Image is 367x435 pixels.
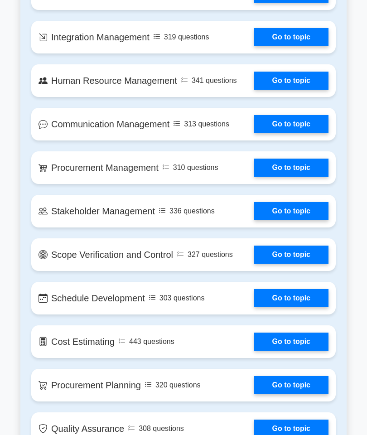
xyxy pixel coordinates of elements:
a: Go to topic [254,289,328,307]
a: Go to topic [254,202,328,220]
a: Go to topic [254,376,328,394]
a: Go to topic [254,246,328,264]
a: Go to topic [254,72,328,90]
a: Go to topic [254,115,328,133]
a: Go to topic [254,159,328,177]
a: Go to topic [254,28,328,46]
a: Go to topic [254,333,328,351]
